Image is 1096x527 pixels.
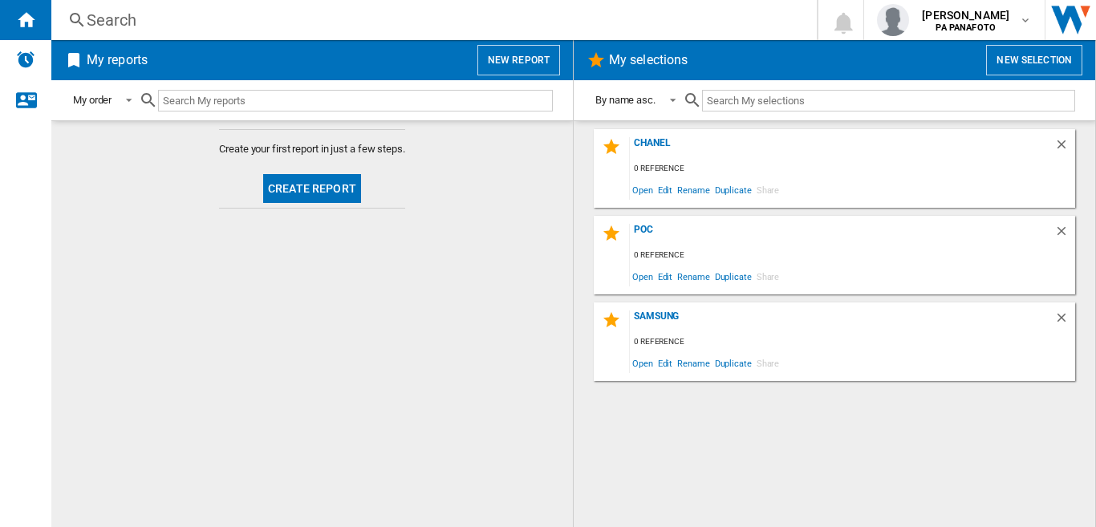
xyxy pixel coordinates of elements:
div: Delete [1054,310,1075,332]
img: alerts-logo.svg [16,50,35,69]
span: Duplicate [712,352,754,374]
h2: My reports [83,45,151,75]
button: New selection [986,45,1082,75]
img: profile.jpg [877,4,909,36]
span: [PERSON_NAME] [922,7,1009,23]
span: Edit [656,266,676,287]
input: Search My selections [702,90,1075,111]
div: 0 reference [630,245,1075,266]
span: Duplicate [712,266,754,287]
div: My order [73,94,112,106]
div: 0 reference [630,159,1075,179]
span: Open [630,179,656,201]
div: Search [87,9,775,31]
span: Rename [675,179,712,201]
input: Search My reports [158,90,553,111]
span: Rename [675,266,712,287]
div: 0 reference [630,332,1075,352]
div: POC [630,224,1054,245]
h2: My selections [606,45,691,75]
span: Share [754,352,782,374]
span: Share [754,266,782,287]
span: Rename [675,352,712,374]
div: Chanel [630,137,1054,159]
span: Duplicate [712,179,754,201]
span: Open [630,352,656,374]
span: Open [630,266,656,287]
div: Delete [1054,224,1075,245]
span: Share [754,179,782,201]
span: Create your first report in just a few steps. [219,142,405,156]
div: SAMSUNG [630,310,1054,332]
button: New report [477,45,560,75]
span: Edit [656,352,676,374]
b: PA PANAFOTO [936,22,996,33]
span: Edit [656,179,676,201]
div: Delete [1054,137,1075,159]
button: Create report [263,174,361,203]
div: By name asc. [595,94,656,106]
